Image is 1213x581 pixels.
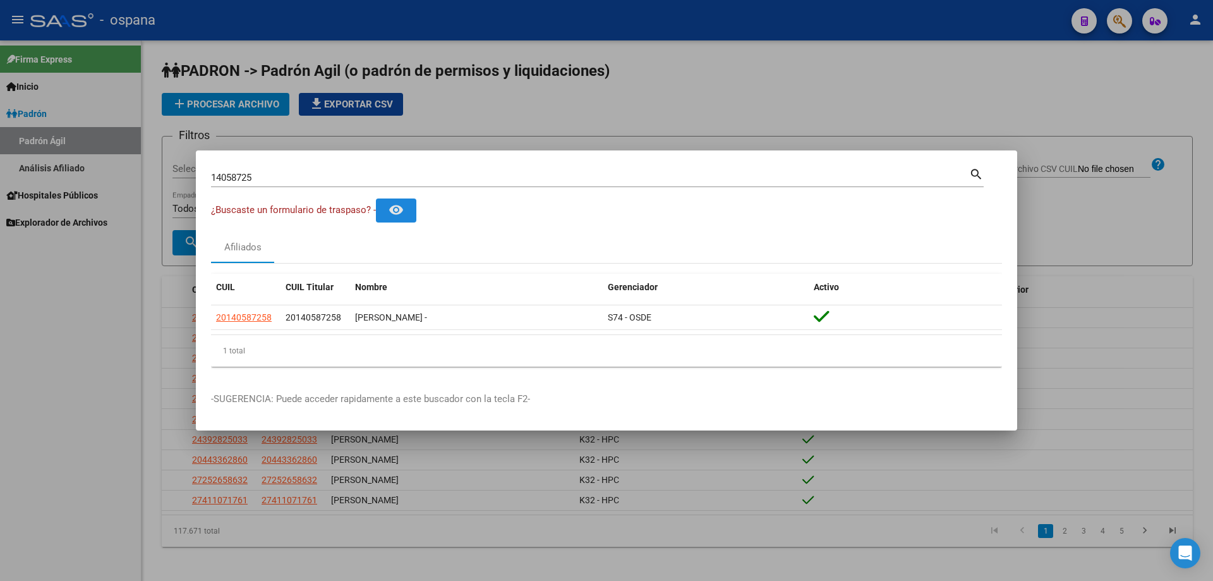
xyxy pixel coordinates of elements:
[389,202,404,217] mat-icon: remove_red_eye
[603,274,809,301] datatable-header-cell: Gerenciador
[969,166,984,181] mat-icon: search
[286,282,334,292] span: CUIL Titular
[350,274,603,301] datatable-header-cell: Nombre
[224,240,262,255] div: Afiliados
[608,282,658,292] span: Gerenciador
[216,312,272,322] span: 20140587258
[216,282,235,292] span: CUIL
[211,204,376,216] span: ¿Buscaste un formulario de traspaso? -
[608,312,651,322] span: S74 - OSDE
[1170,538,1200,568] div: Open Intercom Messenger
[286,312,341,322] span: 20140587258
[809,274,1002,301] datatable-header-cell: Activo
[211,274,281,301] datatable-header-cell: CUIL
[814,282,839,292] span: Activo
[211,335,1002,367] div: 1 total
[355,310,598,325] div: [PERSON_NAME] -
[355,282,387,292] span: Nombre
[281,274,350,301] datatable-header-cell: CUIL Titular
[211,392,1002,407] p: -SUGERENCIA: Puede acceder rapidamente a este buscador con la tecla F2-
